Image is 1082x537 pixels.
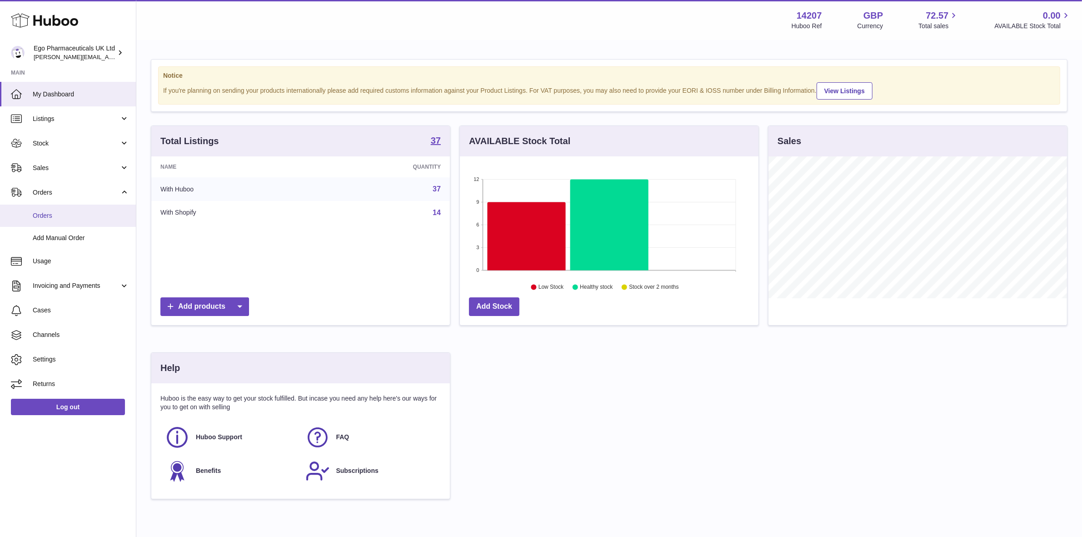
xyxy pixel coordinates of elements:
span: FAQ [336,433,349,442]
h3: Help [160,362,180,374]
a: 14 [433,209,441,216]
p: Huboo is the easy way to get your stock fulfilled. But incase you need any help here's our ways f... [160,394,441,412]
a: Add Stock [469,297,519,316]
a: Huboo Support [165,425,296,450]
span: Subscriptions [336,467,379,475]
text: 3 [476,245,479,250]
a: Add products [160,297,249,316]
a: Benefits [165,459,296,483]
span: Cases [33,306,129,315]
span: Returns [33,380,129,388]
div: Currency [858,22,883,30]
a: Log out [11,399,125,415]
a: 72.57 Total sales [918,10,959,30]
span: Orders [33,211,129,220]
td: With Huboo [151,177,312,201]
span: Benefits [196,467,221,475]
span: Total sales [918,22,959,30]
span: Stock [33,139,120,148]
strong: Notice [163,71,1055,80]
a: Subscriptions [305,459,437,483]
span: 0.00 [1043,10,1061,22]
img: jane.bates@egopharm.com [11,46,25,60]
a: 37 [433,185,441,193]
text: 9 [476,199,479,205]
span: Huboo Support [196,433,242,442]
th: Quantity [312,156,450,177]
span: Invoicing and Payments [33,281,120,290]
a: View Listings [817,82,873,100]
a: 37 [431,136,441,147]
span: AVAILABLE Stock Total [994,22,1071,30]
th: Name [151,156,312,177]
h3: Total Listings [160,135,219,147]
span: Listings [33,115,120,123]
a: 0.00 AVAILABLE Stock Total [994,10,1071,30]
span: Sales [33,164,120,172]
td: With Shopify [151,201,312,225]
span: [PERSON_NAME][EMAIL_ADDRESS][PERSON_NAME][DOMAIN_NAME] [34,53,231,60]
div: Huboo Ref [792,22,822,30]
span: Add Manual Order [33,234,129,242]
strong: GBP [863,10,883,22]
span: Channels [33,331,129,339]
span: Settings [33,355,129,364]
span: 72.57 [926,10,948,22]
h3: Sales [778,135,801,147]
text: Stock over 2 months [629,284,678,291]
div: If you're planning on sending your products internationally please add required customs informati... [163,81,1055,100]
text: 6 [476,222,479,227]
span: My Dashboard [33,90,129,99]
text: Low Stock [539,284,564,291]
div: Ego Pharmaceuticals UK Ltd [34,44,115,61]
a: FAQ [305,425,437,450]
text: 0 [476,267,479,273]
text: 12 [474,176,479,182]
strong: 37 [431,136,441,145]
span: Usage [33,257,129,266]
span: Orders [33,188,120,197]
h3: AVAILABLE Stock Total [469,135,570,147]
text: Healthy stock [580,284,613,291]
strong: 14207 [797,10,822,22]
